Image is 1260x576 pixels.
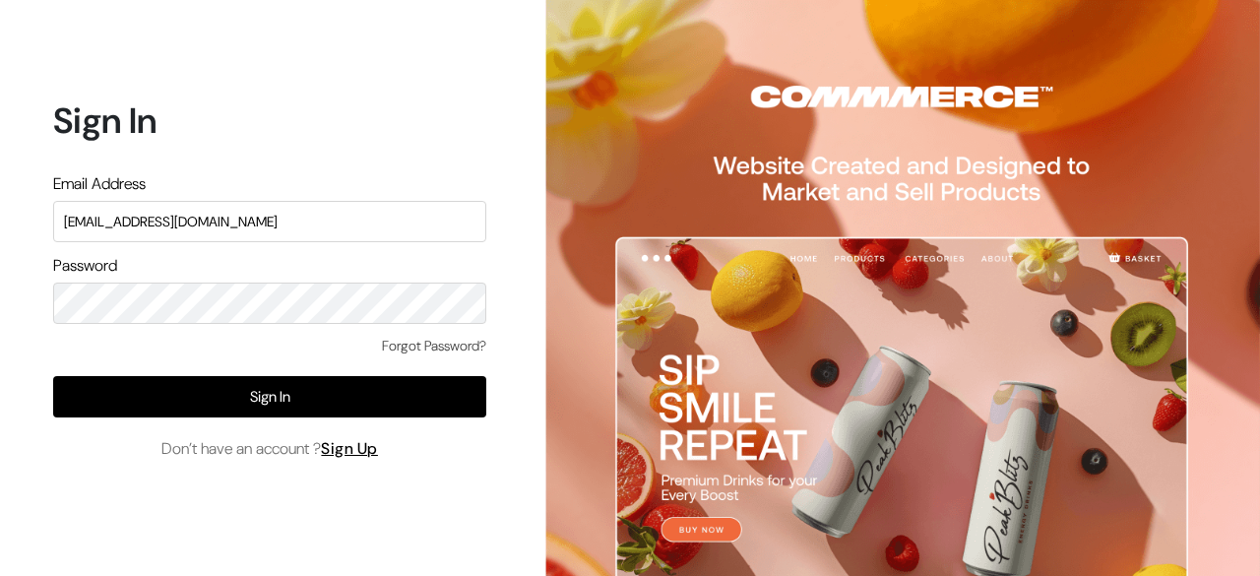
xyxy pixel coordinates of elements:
label: Password [53,254,117,278]
button: Sign In [53,376,486,417]
label: Email Address [53,172,146,196]
span: Don’t have an account ? [161,437,378,461]
h1: Sign In [53,99,486,142]
a: Sign Up [321,438,378,459]
a: Forgot Password? [382,336,486,356]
